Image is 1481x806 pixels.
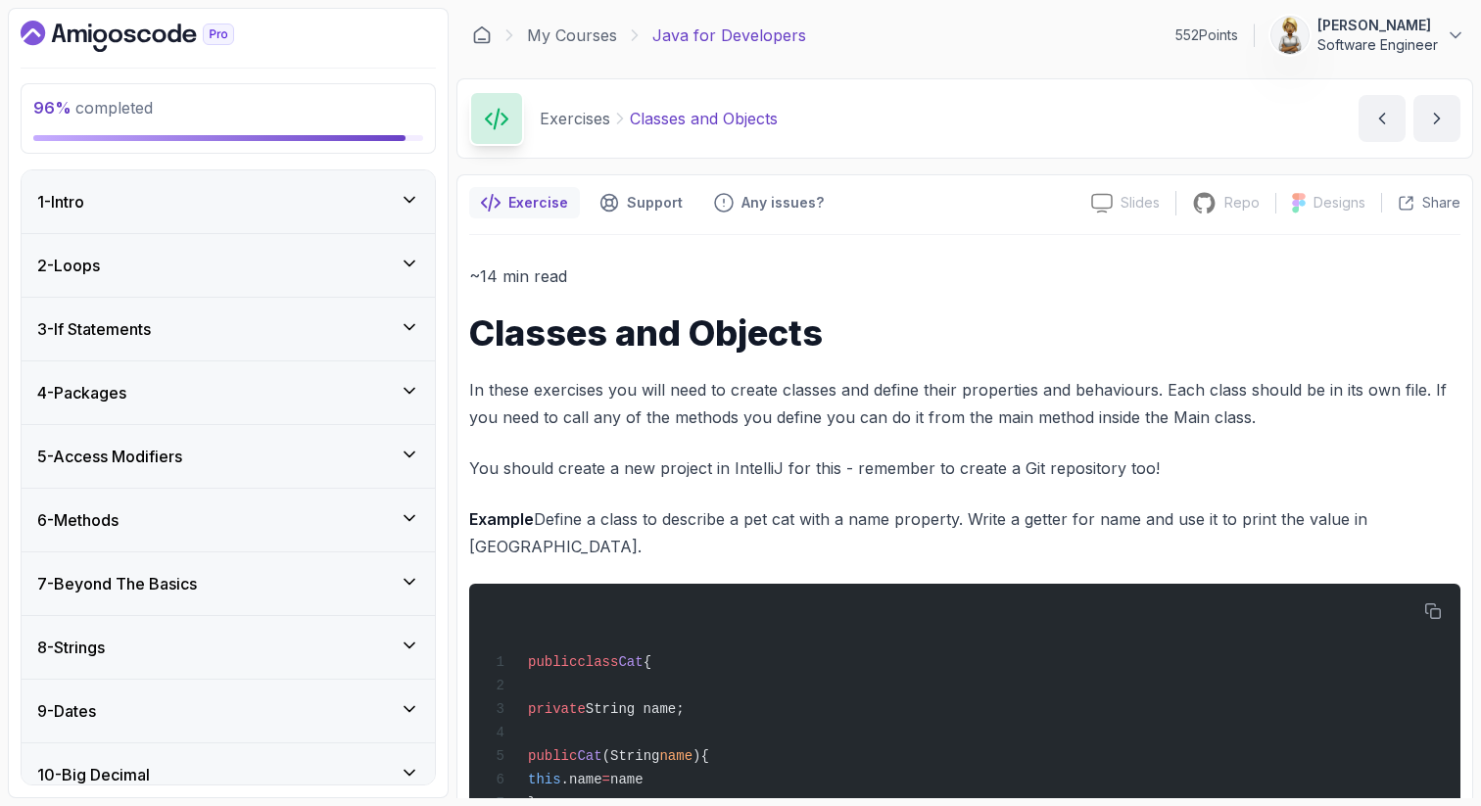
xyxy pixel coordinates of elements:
button: 6-Methods [22,489,435,551]
h1: Classes and Objects [469,313,1460,353]
button: 10-Big Decimal [22,743,435,806]
span: Cat [577,748,601,764]
p: Classes and Objects [630,107,778,130]
button: notes button [469,187,580,218]
button: 3-If Statements [22,298,435,360]
p: ~14 min read [469,262,1460,290]
h3: 1 - Intro [37,190,84,213]
img: user profile image [1271,17,1309,54]
p: Exercise [508,193,568,213]
h3: 8 - Strings [37,636,105,659]
h3: 10 - Big Decimal [37,763,150,786]
button: Support button [588,187,694,218]
p: Repo [1224,193,1260,213]
a: Dashboard [472,25,492,45]
p: Exercises [540,107,610,130]
span: class [577,654,618,670]
span: Cat [618,654,643,670]
h3: 4 - Packages [37,381,126,404]
h3: 9 - Dates [37,699,96,723]
span: name [659,748,693,764]
h3: 7 - Beyond The Basics [37,572,197,595]
span: { [644,654,651,670]
p: Designs [1314,193,1365,213]
button: 8-Strings [22,616,435,679]
p: [PERSON_NAME] [1317,16,1438,35]
p: Slides [1121,193,1160,213]
span: public [528,748,577,764]
p: 552 Points [1175,25,1238,45]
p: In these exercises you will need to create classes and define their properties and behaviours. Ea... [469,376,1460,431]
p: Define a class to describe a pet cat with a name property. Write a getter for name and use it to ... [469,505,1460,560]
button: Feedback button [702,187,836,218]
p: Java for Developers [652,24,806,47]
button: user profile image[PERSON_NAME]Software Engineer [1270,16,1465,55]
p: Support [627,193,683,213]
span: ){ [693,748,709,764]
button: next content [1413,95,1460,142]
button: 2-Loops [22,234,435,297]
button: 7-Beyond The Basics [22,552,435,615]
button: Share [1381,193,1460,213]
span: = [602,772,610,787]
p: Any issues? [741,193,824,213]
span: (String [602,748,660,764]
h3: 3 - If Statements [37,317,151,341]
span: private [528,701,586,717]
span: this [528,772,561,787]
span: name [610,772,644,787]
h3: 6 - Methods [37,508,119,532]
button: 5-Access Modifiers [22,425,435,488]
span: completed [33,98,153,118]
p: You should create a new project in IntelliJ for this - remember to create a Git repository too! [469,454,1460,482]
button: 9-Dates [22,680,435,742]
span: .name [561,772,602,787]
h3: 2 - Loops [37,254,100,277]
p: Software Engineer [1317,35,1438,55]
button: previous content [1359,95,1406,142]
a: Dashboard [21,21,279,52]
h3: 5 - Access Modifiers [37,445,182,468]
a: My Courses [527,24,617,47]
span: 96 % [33,98,72,118]
p: Share [1422,193,1460,213]
button: 4-Packages [22,361,435,424]
strong: Example [469,509,534,529]
span: String name; [586,701,685,717]
button: 1-Intro [22,170,435,233]
span: public [528,654,577,670]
